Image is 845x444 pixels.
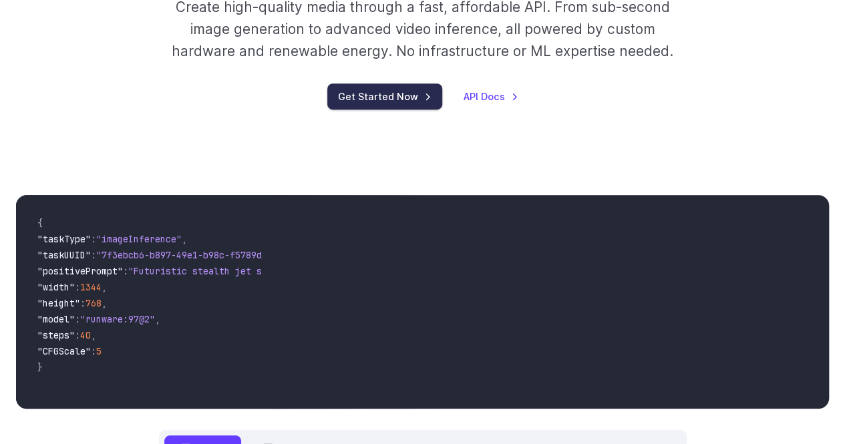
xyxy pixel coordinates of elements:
[102,297,107,309] span: ,
[91,345,96,357] span: :
[75,329,80,341] span: :
[327,83,442,109] a: Get Started Now
[75,313,80,325] span: :
[128,265,615,277] span: "Futuristic stealth jet streaking through a neon-lit cityscape with glowing purple exhaust"
[96,345,102,357] span: 5
[155,313,160,325] span: ,
[37,313,75,325] span: "model"
[80,329,91,341] span: 40
[102,281,107,293] span: ,
[37,329,75,341] span: "steps"
[91,233,96,245] span: :
[75,281,80,293] span: :
[96,233,182,245] span: "imageInference"
[37,249,91,261] span: "taskUUID"
[37,217,43,229] span: {
[96,249,299,261] span: "7f3ebcb6-b897-49e1-b98c-f5789d2d40d7"
[80,281,102,293] span: 1344
[80,297,86,309] span: :
[91,249,96,261] span: :
[182,233,187,245] span: ,
[86,297,102,309] span: 768
[80,313,155,325] span: "runware:97@2"
[37,361,43,373] span: }
[37,297,80,309] span: "height"
[91,329,96,341] span: ,
[37,265,123,277] span: "positivePrompt"
[123,265,128,277] span: :
[37,281,75,293] span: "width"
[37,345,91,357] span: "CFGScale"
[37,233,91,245] span: "taskType"
[464,89,518,104] a: API Docs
